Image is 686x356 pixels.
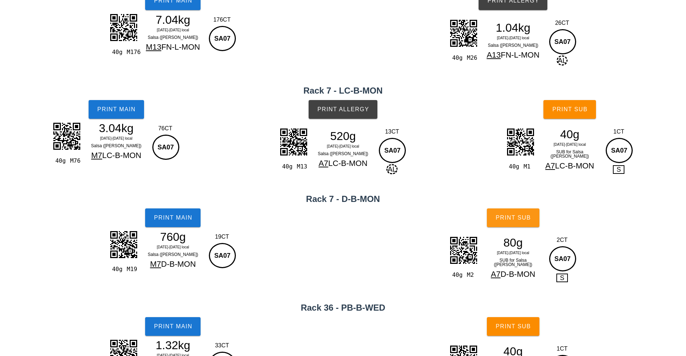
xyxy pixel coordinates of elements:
div: SA07 [209,243,236,268]
span: Print Allergy [317,106,369,113]
div: M2 [464,270,479,280]
div: Salsa ([PERSON_NAME]) [142,34,204,41]
span: [DATE]-[DATE] local [157,28,189,32]
span: M13 [146,42,161,51]
span: D-B-MON [161,260,196,269]
button: Print Sub [487,317,539,336]
div: 40g [109,265,124,274]
div: 2CT [547,236,577,244]
span: FN-L-MON [501,50,540,59]
div: 1.32kg [142,340,204,351]
div: 520g [312,131,375,141]
button: Print Sub [543,100,596,119]
span: Print Sub [495,215,531,221]
img: MinOfg8xIVcEVAJLN3UTMoCQKhLs5xcyVyTLQPYhsDT29oVjzyZkWA6YEBMyDIFh4bhCTMgwBIaF4woxIcMQGBaOK8SEDENgW... [502,124,538,160]
span: D-B-MON [501,270,535,279]
div: Salsa ([PERSON_NAME]) [85,142,148,149]
div: M76 [67,156,82,166]
span: S [613,165,624,174]
div: 3.04kg [85,123,148,134]
span: Print Main [153,215,192,221]
img: +48MmPit23L8HZ8YdnVZIaRAgMwPqjeTtjeEiIQQwMgE7MQh84l6oMhdmWpN5QDbaVkOkM6G1Ak+hGxU2r9XiKoKtbao69Vap... [106,9,142,45]
span: M7 [150,260,161,269]
div: 76CT [151,124,180,133]
span: [DATE]-[DATE] local [327,144,359,148]
div: 26CT [547,19,577,27]
span: A7 [319,159,328,168]
img: hzj4LLUs54Hks1EIQemwhgAmhvwiLWjClXU9t8t9LSkkhPyedSGk6ceal1OIUxnk8Kg6Hwdg9VmVy7L2tXJ14jyQXHOQ+UNsL... [106,226,142,262]
img: GECDiv48lCwb+YiqBVmZg55RFThh5I3JsSDkivYtMTY7wAbIoECDFcSAnTLX5+AxRy5QzlpKxl5QatSRW9keOvQHyUEA9CGM9... [445,232,481,268]
span: AL [386,164,397,174]
span: Print Main [97,106,136,113]
div: M176 [124,48,139,57]
span: M7 [91,151,102,160]
div: M26 [464,53,479,63]
div: SUB for Salsa ([PERSON_NAME]) [482,257,544,268]
div: M1 [521,162,535,171]
div: 40g [506,162,521,171]
div: Salsa ([PERSON_NAME]) [482,42,544,49]
button: Print Allergy [309,100,377,119]
div: SA07 [209,26,236,51]
div: 40g [449,53,464,63]
button: Print Main [145,208,201,227]
div: M13 [294,162,309,171]
div: 40g [449,270,464,280]
span: [DATE]-[DATE] local [157,245,189,249]
span: A7 [545,161,555,170]
div: SA07 [379,138,406,163]
button: Print Sub [487,208,539,227]
span: S [556,274,568,282]
span: Print Sub [552,106,588,113]
span: [DATE]-[DATE] local [553,143,586,147]
h2: Rack 7 - LC-B-MON [4,84,682,97]
img: YQ2HJZe1v5pwgCJoSgdDDGhBwEm2xlQghKB2NMyEGwyVYmhKB0MMaEHASbbGVCCEoHY0zIQbDJViaEoHQwxoQcBJts9QnyI4A... [275,124,311,160]
div: SA07 [152,135,179,160]
span: FN-L-MON [161,42,200,51]
div: 7.04kg [142,14,204,25]
div: SA07 [549,246,576,271]
span: [DATE]-[DATE] local [497,251,529,255]
span: A13 [487,50,501,59]
div: 40g [538,129,601,140]
span: LC-B-MON [102,151,142,160]
div: SUB for Salsa ([PERSON_NAME]) [538,148,601,160]
h2: Rack 36 - PB-B-WED [4,301,682,314]
div: 760g [142,231,204,242]
div: 176CT [207,15,237,24]
div: 40g [279,162,294,171]
h2: Rack 7 - D-B-MON [4,193,682,206]
button: Print Main [145,317,201,336]
div: 80g [482,237,544,248]
div: 1.04kg [482,22,544,33]
div: 19CT [207,233,237,241]
div: 40g [52,156,67,166]
div: Salsa ([PERSON_NAME]) [312,150,375,157]
span: LC-B-MON [555,161,594,170]
span: [DATE]-[DATE] local [497,36,529,40]
div: 33CT [207,341,237,350]
span: LC-B-MON [328,159,368,168]
img: tIQZyzQoDCaKCXOmTNeszpCsrbOeqQGrKspBzChjInLYpywaSkm3uIQOZ0zZl2UBSss09ZCBz2qYsG0hKtrmHDGRO25RlA0nJ... [49,118,85,154]
div: M19 [124,265,139,274]
div: 40g [109,48,124,57]
span: Print Main [153,323,192,330]
span: Print Sub [495,323,531,330]
span: AL [557,55,568,66]
span: [DATE]-[DATE] local [100,136,133,140]
div: SA07 [549,29,576,54]
div: 1CT [547,344,577,353]
div: SA07 [606,138,633,163]
div: Salsa ([PERSON_NAME]) [142,251,204,258]
img: gKOtIA+ADThwQAAAABJRU5ErkJggg== [445,15,481,51]
button: Print Main [89,100,144,119]
div: 13CT [377,127,407,136]
div: 1CT [604,127,634,136]
span: A7 [491,270,501,279]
